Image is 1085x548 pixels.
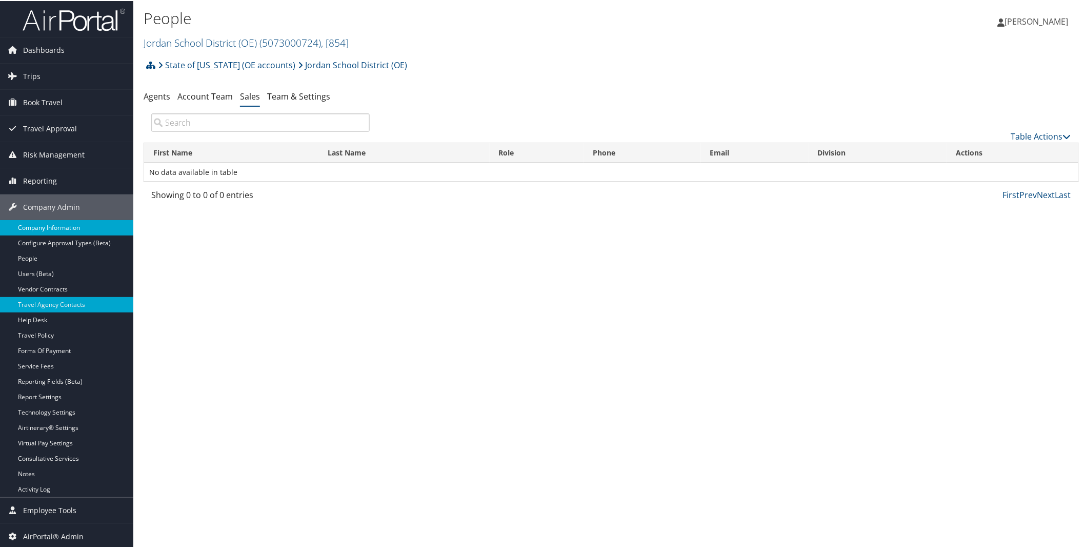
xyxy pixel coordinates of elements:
[701,142,809,162] th: Email: activate to sort column ascending
[23,167,57,193] span: Reporting
[23,7,125,31] img: airportal-logo.png
[144,7,767,28] h1: People
[151,188,370,205] div: Showing 0 to 0 of 0 entries
[23,63,41,88] span: Trips
[1055,188,1071,200] a: Last
[151,112,370,131] input: Search
[267,90,330,101] a: Team & Settings
[177,90,233,101] a: Account Team
[1011,130,1071,141] a: Table Actions
[584,142,701,162] th: Phone
[144,162,1078,181] td: No data available in table
[1005,15,1069,26] span: [PERSON_NAME]
[490,142,584,162] th: Role: activate to sort column ascending
[809,142,947,162] th: Division: activate to sort column ascending
[144,35,349,49] a: Jordan School District (OE)
[998,5,1079,36] a: [PERSON_NAME]
[23,193,80,219] span: Company Admin
[23,89,63,114] span: Book Travel
[158,54,295,74] a: State of [US_STATE] (OE accounts)
[947,142,1078,162] th: Actions
[23,141,85,167] span: Risk Management
[144,90,170,101] a: Agents
[144,142,318,162] th: First Name: activate to sort column ascending
[1003,188,1020,200] a: First
[1020,188,1037,200] a: Prev
[23,36,65,62] span: Dashboards
[318,142,489,162] th: Last Name: activate to sort column ascending
[298,54,407,74] a: Jordan School District (OE)
[23,497,76,522] span: Employee Tools
[259,35,321,49] span: ( 5073000724 )
[23,115,77,141] span: Travel Approval
[1037,188,1055,200] a: Next
[240,90,260,101] a: Sales
[321,35,349,49] span: , [ 854 ]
